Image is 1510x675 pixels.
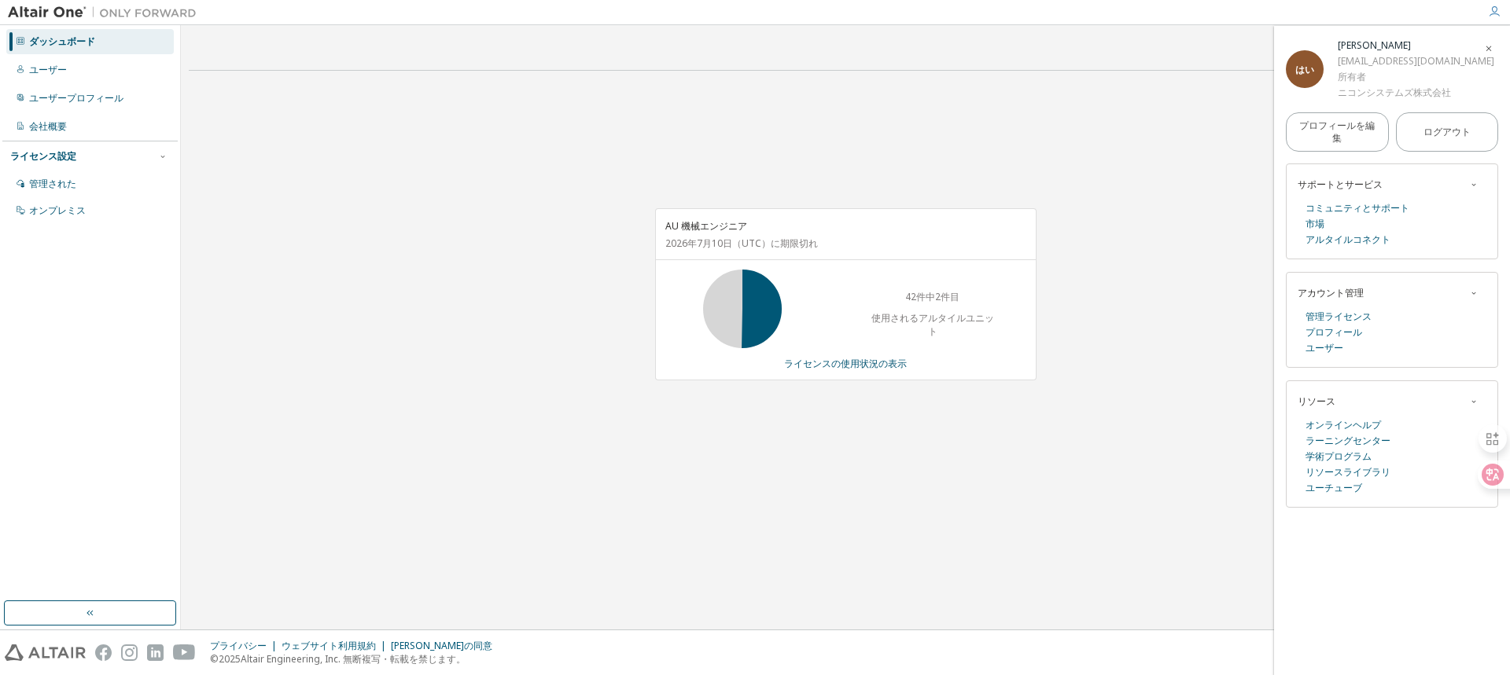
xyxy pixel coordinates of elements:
[905,290,959,303] font: 42件中2件目
[784,357,907,370] font: ライセンスの使用状況の表示
[771,237,818,250] font: に期限切れ
[1295,63,1314,76] font: はい
[241,652,466,666] font: Altair Engineering, Inc. 無断複写・転載を禁じます。
[1298,286,1364,299] font: アカウント管理
[95,644,112,661] img: facebook.svg
[665,237,732,250] font: 2026年7月10日
[1306,216,1324,232] a: 市場
[29,119,67,133] font: 会社概要
[5,644,86,661] img: altair_logo.svg
[1306,480,1362,496] a: ユーチューブ
[1306,464,1390,480] a: リソースライブラリ
[1306,232,1390,248] a: アルタイルコネクト
[1306,201,1409,215] font: コミュニティとサポート
[29,91,123,105] font: ユーザープロフィール
[29,204,86,217] font: オンプレミス
[210,652,219,666] font: ©
[29,63,67,76] font: ユーザー
[1338,38,1494,53] div: 島田裕子
[1338,39,1411,52] font: [PERSON_NAME]
[1306,434,1390,447] font: ラーニングセンター
[1306,200,1409,216] a: コミュニティとサポート
[1286,112,1389,152] a: プロフィールを編集
[1298,394,1335,408] font: リソース
[147,644,164,661] img: linkedin.svg
[1306,418,1381,431] font: オンラインヘルプ
[1306,217,1324,230] font: 市場
[1338,86,1451,99] font: ニコンシステムズ株式会社
[1306,417,1381,433] a: オンラインヘルプ
[1306,233,1390,246] font: アルタイルコネクト
[1306,325,1362,339] font: プロフィール
[173,644,196,661] img: youtube.svg
[210,639,267,652] font: プライバシー
[10,149,76,163] font: ライセンス設定
[1299,119,1375,145] font: プロフィールを編集
[29,177,76,190] font: 管理された
[1338,70,1366,83] font: 所有者
[871,311,994,338] font: 使用されるアルタイルユニット
[282,639,376,652] font: ウェブサイト利用規約
[1306,340,1343,356] a: ユーザー
[121,644,138,661] img: instagram.svg
[1306,465,1390,479] font: リソースライブラリ
[29,35,95,48] font: ダッシュボード
[732,237,771,250] font: （UTC）
[219,652,241,666] font: 2025
[1306,325,1362,340] a: プロフィール
[1306,341,1343,354] font: ユーザー
[1306,310,1372,323] font: 管理ライセンス
[1306,433,1390,449] a: ラーニングセンター
[8,5,204,20] img: アルタイルワン
[1306,449,1372,463] font: 学術プログラム
[1396,112,1499,152] button: ログアウト
[665,219,747,233] font: AU 機械エンジニア
[1306,481,1362,494] font: ユーチューブ
[1423,125,1471,138] font: ログアウト
[1306,309,1372,325] a: 管理ライセンス
[1338,54,1494,68] font: [EMAIL_ADDRESS][DOMAIN_NAME]
[1306,449,1372,464] a: 学術プログラム
[391,639,492,652] font: [PERSON_NAME]の同意
[1298,178,1383,191] font: サポートとサービス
